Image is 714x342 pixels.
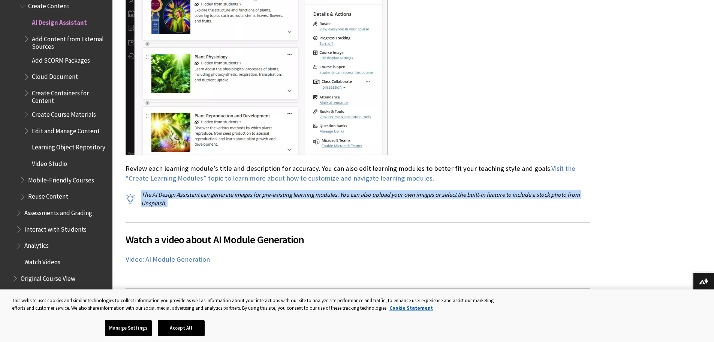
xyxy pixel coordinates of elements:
span: Add Content from External Sources [32,33,107,50]
span: Create Containers for Content [32,87,107,104]
span: Administrator [17,289,54,299]
span: Watch Videos [24,256,60,266]
div: This website uses cookies and similar technologies to collect information you provide as well as ... [12,297,500,312]
a: Video: AI Module Generation [126,255,210,264]
a: Visit the “Create Learning Modules” topic to learn more about how to customize and navigate learn... [126,164,575,183]
span: AI Design Assistant [32,16,87,26]
span: Reuse Content [28,190,68,200]
span: Original Course View [21,272,75,282]
p: The AI Design Assistant can generate images for pre-existing learning modules. You can also uploa... [126,190,590,207]
span: Create Course Materials [32,108,96,118]
button: Accept All [158,320,205,336]
span: Assessments and Grading [24,206,92,217]
span: Video Studio [32,157,67,167]
a: More information about your privacy, opens in a new tab [389,305,433,311]
p: Review each learning module’s title and description for accuracy. You can also edit learning modu... [126,164,590,183]
button: Manage Settings [105,320,152,336]
span: Interact with Students [24,223,87,233]
span: Analytics [24,240,49,250]
span: Watch a video about AI Module Generation [126,232,590,247]
span: Edit and Manage Content [32,125,100,135]
span: Mobile-Friendly Courses [28,174,94,184]
span: Learning Object Repository [32,141,105,151]
span: Cloud Document [32,71,78,81]
span: Add SCORM Packages [32,54,90,64]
